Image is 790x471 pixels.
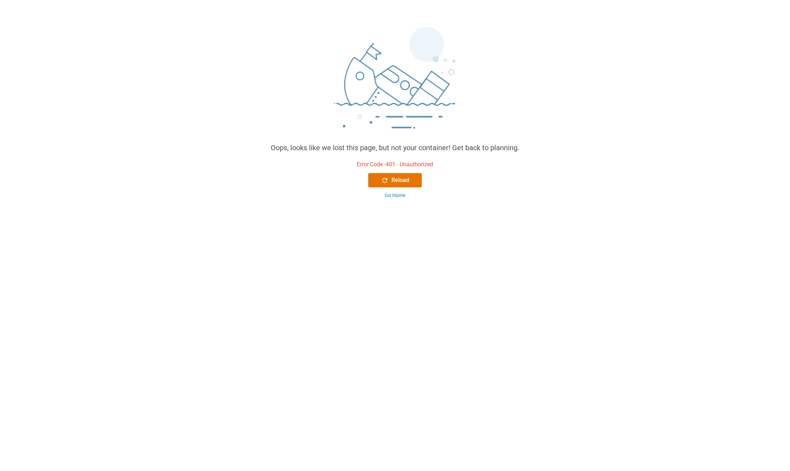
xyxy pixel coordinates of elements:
button: Reload [368,173,422,187]
img: sinking_ship.png [288,24,502,142]
div: Reload [381,176,409,185]
div: Go Home [385,192,405,199]
div: Oops, looks like we lost this page, but not your container! Get back to planning. [271,142,519,153]
div: Error Code - 401 - Unauthorized [357,160,433,169]
button: Go Home [368,192,422,199]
